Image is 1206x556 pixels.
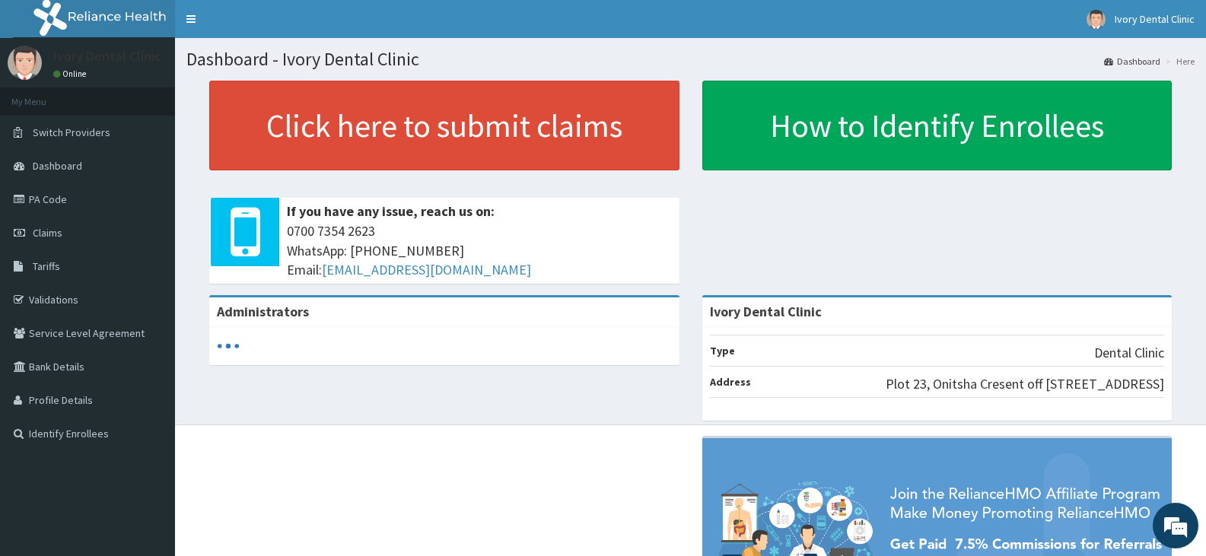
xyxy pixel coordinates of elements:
b: Administrators [217,303,309,320]
li: Here [1162,55,1195,68]
b: Type [710,344,735,357]
h1: Dashboard - Ivory Dental Clinic [186,49,1195,69]
span: Switch Providers [33,125,110,139]
a: Click here to submit claims [209,81,679,170]
a: Online [53,68,90,79]
span: Tariffs [33,259,60,273]
p: Plot 23, Onitsha Cresent off [STREET_ADDRESS] [886,374,1164,394]
strong: Ivory Dental Clinic [710,303,822,320]
p: Dental Clinic [1094,343,1164,363]
a: How to Identify Enrollees [702,81,1173,170]
b: Address [710,375,751,389]
span: Dashboard [33,159,82,173]
svg: audio-loading [217,335,240,357]
span: Ivory Dental Clinic [1115,12,1195,26]
img: User Image [1087,10,1106,29]
img: User Image [8,46,42,80]
span: Claims [33,226,62,240]
b: If you have any issue, reach us on: [287,202,495,220]
a: [EMAIL_ADDRESS][DOMAIN_NAME] [322,261,531,278]
span: 0700 7354 2623 WhatsApp: [PHONE_NUMBER] Email: [287,221,672,280]
a: Dashboard [1104,55,1160,68]
p: Ivory Dental Clinic [53,49,161,63]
